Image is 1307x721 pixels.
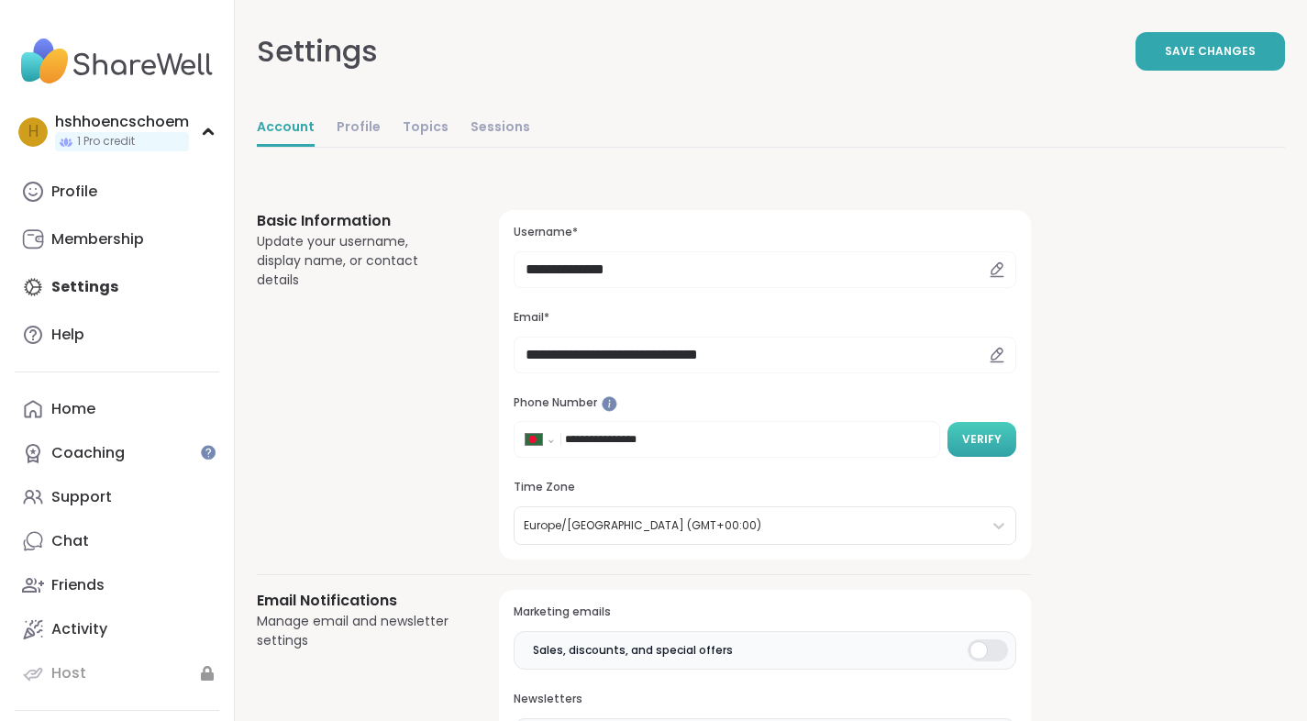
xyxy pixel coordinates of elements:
a: Help [15,313,219,357]
div: Host [51,663,86,683]
h3: Marketing emails [514,605,1016,620]
span: Sales, discounts, and special offers [533,642,733,659]
div: Profile [51,182,97,202]
img: ShareWell Nav Logo [15,29,219,94]
div: Settings [257,29,378,73]
a: Friends [15,563,219,607]
a: Profile [15,170,219,214]
a: Coaching [15,431,219,475]
span: Verify [962,431,1002,448]
a: Support [15,475,219,519]
h3: Email* [514,310,1016,326]
div: Manage email and newsletter settings [257,612,455,650]
div: hshhoencschoem [55,112,189,132]
div: Coaching [51,443,125,463]
h3: Newsletters [514,692,1016,707]
iframe: Spotlight [602,396,617,412]
div: Update your username, display name, or contact details [257,232,455,290]
h3: Phone Number [514,395,1016,411]
span: 1 Pro credit [77,134,135,150]
a: Membership [15,217,219,261]
a: Host [15,651,219,695]
a: Chat [15,519,219,563]
span: h [28,120,39,144]
a: Profile [337,110,381,147]
h3: Username* [514,225,1016,240]
div: Home [51,399,95,419]
div: Chat [51,531,89,551]
div: Support [51,487,112,507]
iframe: Spotlight [201,445,216,460]
div: Help [51,325,84,345]
button: Save Changes [1135,32,1285,71]
span: Save Changes [1165,43,1256,60]
h3: Time Zone [514,480,1016,495]
a: Topics [403,110,449,147]
button: Verify [947,422,1016,457]
div: Activity [51,619,107,639]
div: Membership [51,229,144,250]
h3: Basic Information [257,210,455,232]
a: Sessions [471,110,530,147]
a: Account [257,110,315,147]
div: Friends [51,575,105,595]
a: Activity [15,607,219,651]
h3: Email Notifications [257,590,455,612]
a: Home [15,387,219,431]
